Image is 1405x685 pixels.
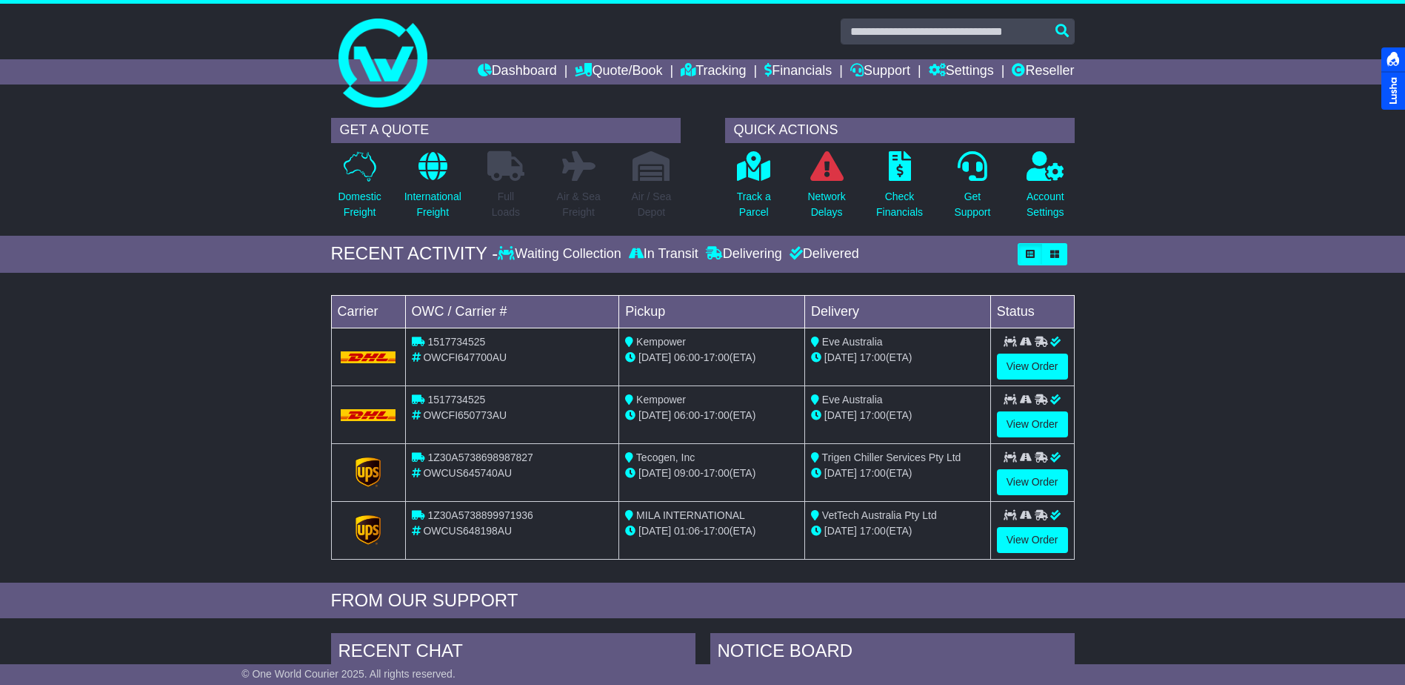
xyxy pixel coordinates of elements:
[704,467,730,479] span: 17:00
[625,246,702,262] div: In Transit
[1012,59,1074,85] a: Reseller
[241,668,455,680] span: © One World Courier 2025. All rights reserved.
[423,351,507,363] span: OWCFI647700AU
[498,246,624,262] div: Waiting Collection
[404,150,462,228] a: InternationalFreight
[341,351,396,363] img: DHL.png
[638,409,671,421] span: [DATE]
[619,295,805,328] td: Pickup
[997,527,1068,553] a: View Order
[860,409,886,421] span: 17:00
[704,351,730,363] span: 17:00
[860,351,886,363] span: 17:00
[824,351,857,363] span: [DATE]
[636,509,745,521] span: MILA INTERNATIONAL
[764,59,832,85] a: Financials
[331,633,695,673] div: RECENT CHAT
[1027,189,1064,220] p: Account Settings
[674,351,700,363] span: 06:00
[990,295,1074,328] td: Status
[860,467,886,479] span: 17:00
[405,295,619,328] td: OWC / Carrier #
[674,467,700,479] span: 09:00
[427,336,485,348] span: 1517734525
[674,409,700,421] span: 06:00
[638,467,671,479] span: [DATE]
[811,408,984,423] div: (ETA)
[674,525,700,537] span: 01:06
[487,189,524,220] p: Full Loads
[427,394,485,406] span: 1517734525
[710,633,1075,673] div: NOTICE BOARD
[636,394,686,406] span: Kempower
[876,189,923,220] p: Check Financials
[1026,150,1065,228] a: AccountSettings
[737,189,771,220] p: Track a Parcel
[625,523,798,539] div: - (ETA)
[636,451,695,463] span: Tecogen, Inc
[954,189,990,220] p: Get Support
[638,525,671,537] span: [DATE]
[575,59,662,85] a: Quote/Book
[736,150,772,228] a: Track aParcel
[807,189,845,220] p: Network Delays
[625,408,798,423] div: - (ETA)
[811,350,984,365] div: (ETA)
[824,525,857,537] span: [DATE]
[807,150,846,228] a: NetworkDelays
[423,409,507,421] span: OWCFI650773AU
[953,150,991,228] a: GetSupport
[636,336,686,348] span: Kempower
[331,295,405,328] td: Carrier
[997,411,1068,437] a: View Order
[356,457,381,487] img: GetCarrierServiceLogo
[681,59,746,85] a: Tracking
[850,59,910,85] a: Support
[427,451,533,463] span: 1Z30A5738698987827
[997,354,1068,380] a: View Order
[337,150,381,228] a: DomesticFreight
[811,523,984,539] div: (ETA)
[824,467,857,479] span: [DATE]
[331,118,681,143] div: GET A QUOTE
[423,525,512,537] span: OWCUS648198AU
[811,466,984,481] div: (ETA)
[331,243,498,265] div: RECENT ACTIVITY -
[786,246,859,262] div: Delivered
[822,394,883,406] span: Eve Australia
[356,515,381,545] img: GetCarrierServiceLogo
[341,409,396,421] img: DHL.png
[824,409,857,421] span: [DATE]
[822,509,937,521] span: VetTech Australia Pty Ltd
[822,336,883,348] span: Eve Australia
[331,590,1075,612] div: FROM OUR SUPPORT
[427,509,533,521] span: 1Z30A5738899971936
[404,189,461,220] p: International Freight
[702,246,786,262] div: Delivering
[625,350,798,365] div: - (ETA)
[423,467,512,479] span: OWCUS645740AU
[704,525,730,537] span: 17:00
[822,451,961,463] span: Trigen Chiller Services Pty Ltd
[478,59,557,85] a: Dashboard
[997,469,1068,495] a: View Order
[875,150,924,228] a: CheckFinancials
[860,525,886,537] span: 17:00
[804,295,990,328] td: Delivery
[625,466,798,481] div: - (ETA)
[557,189,601,220] p: Air & Sea Freight
[929,59,994,85] a: Settings
[725,118,1075,143] div: QUICK ACTIONS
[338,189,381,220] p: Domestic Freight
[704,409,730,421] span: 17:00
[632,189,672,220] p: Air / Sea Depot
[638,351,671,363] span: [DATE]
